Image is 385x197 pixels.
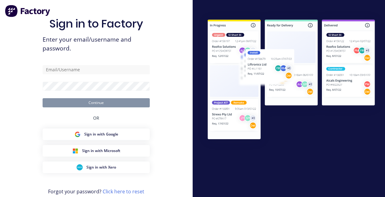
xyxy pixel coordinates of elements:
[74,131,81,137] img: Google Sign in
[43,162,150,173] button: Xero Sign inSign in with Xero
[86,165,116,170] span: Sign in with Xero
[84,132,118,137] span: Sign in with Google
[43,65,150,74] input: Email/Username
[43,98,150,107] button: Continue
[48,188,144,195] span: Forgot your password?
[93,107,99,128] div: OR
[72,148,78,154] img: Microsoft Sign in
[49,17,143,30] h1: Sign in to Factory
[77,164,83,170] img: Xero Sign in
[82,148,120,154] span: Sign in with Microsoft
[5,5,51,17] img: Factory
[43,35,150,53] span: Enter your email/username and password.
[103,188,144,195] a: Click here to reset
[43,128,150,140] button: Google Sign inSign in with Google
[43,145,150,157] button: Microsoft Sign inSign in with Microsoft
